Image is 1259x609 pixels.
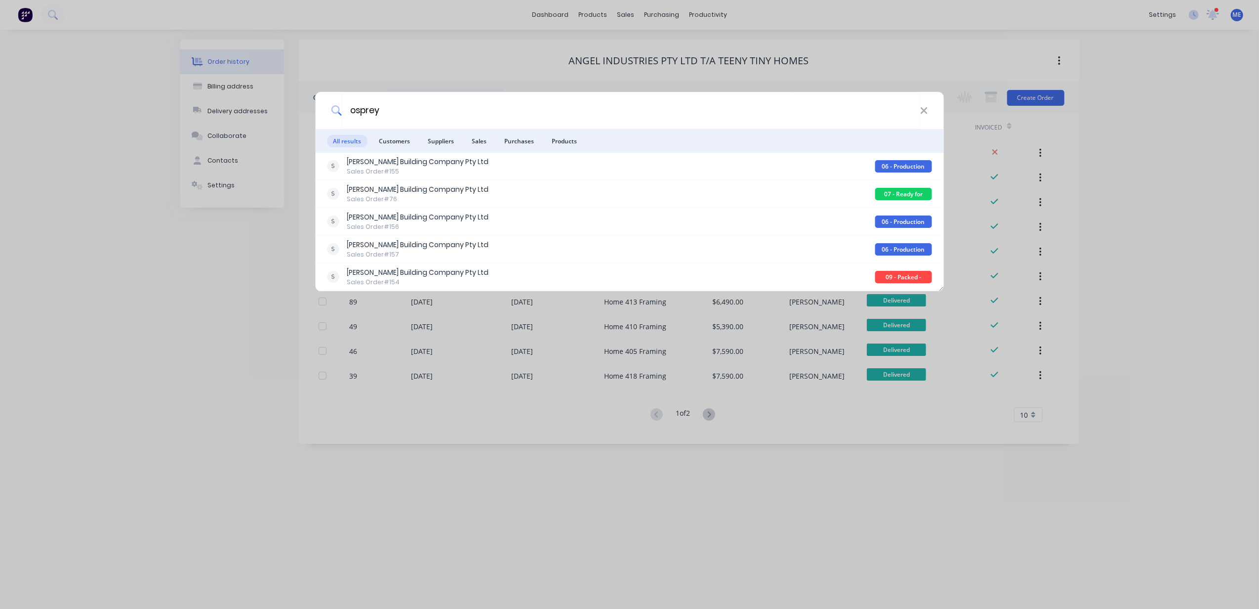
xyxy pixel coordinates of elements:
[347,278,488,287] div: Sales Order #154
[875,160,932,173] div: 06 - Production / Shop Detailing
[875,216,932,228] div: 06 - Production / Shop Detailing
[875,243,932,256] div: 06 - Production / Shop Detailing
[875,271,932,283] div: 09 - Packed - Await Clearance
[347,212,488,222] div: [PERSON_NAME] Building Company Pty Ltd
[373,135,416,147] span: Customers
[347,157,488,167] div: [PERSON_NAME] Building Company Pty Ltd
[342,92,920,129] input: Start typing a customer or supplier name to create a new order...
[546,135,583,147] span: Products
[347,267,488,278] div: [PERSON_NAME] Building Company Pty Ltd
[347,250,488,259] div: Sales Order #157
[347,167,488,176] div: Sales Order #155
[347,195,488,204] div: Sales Order #76
[347,222,488,231] div: Sales Order #156
[327,135,367,147] span: All results
[875,188,932,200] div: 07 - Ready for Production
[466,135,492,147] span: Sales
[347,184,488,195] div: [PERSON_NAME] Building Company Pty Ltd
[498,135,540,147] span: Purchases
[347,240,488,250] div: [PERSON_NAME] Building Company Pty Ltd
[422,135,460,147] span: Suppliers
